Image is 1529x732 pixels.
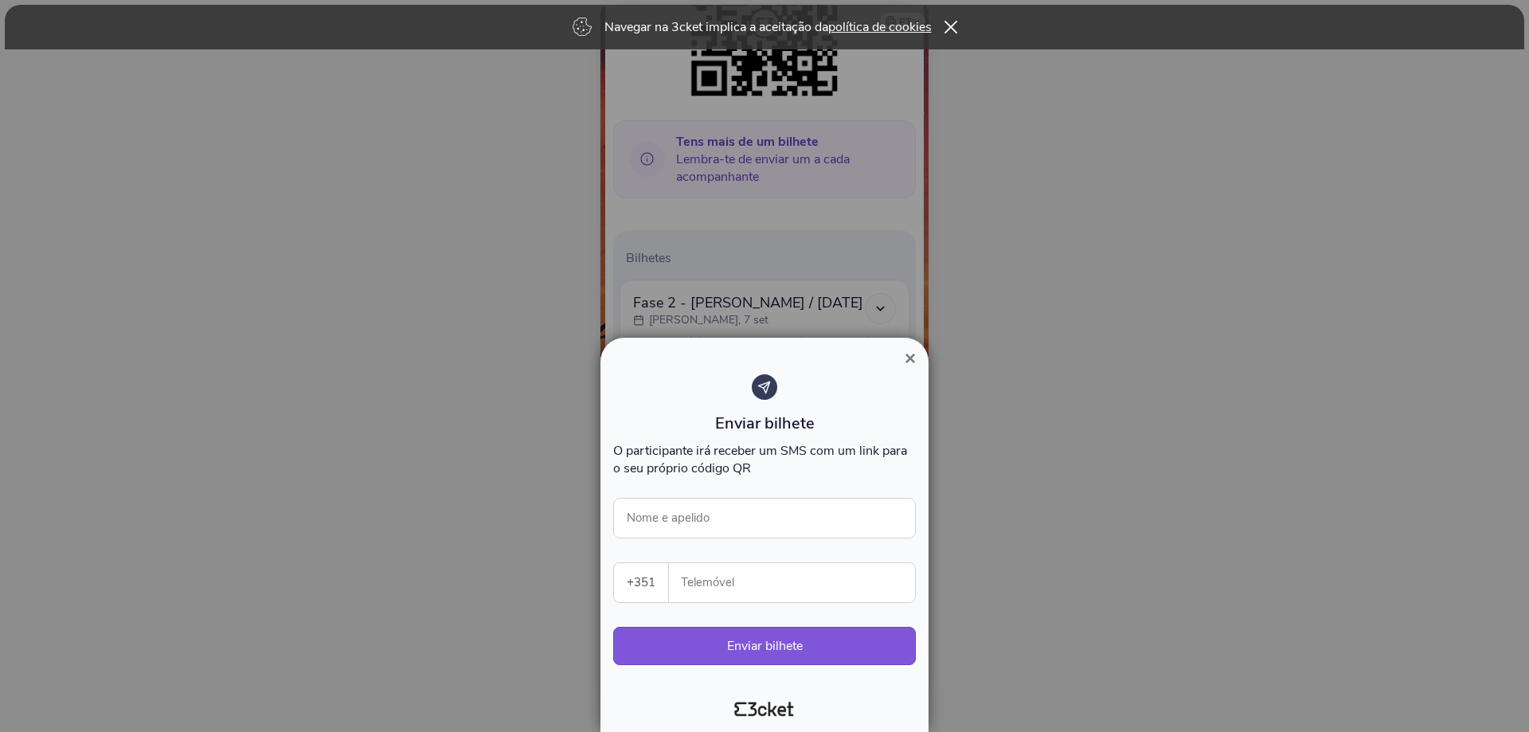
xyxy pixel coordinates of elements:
span: O participante irá receber um SMS com um link para o seu próprio código QR [613,442,907,477]
label: Telemóvel [669,563,917,602]
input: Telemóvel [682,563,915,602]
a: política de cookies [828,18,932,36]
span: × [905,347,916,369]
span: Enviar bilhete [715,413,815,434]
input: Nome e apelido [613,498,916,538]
p: Navegar na 3cket implica a aceitação da [604,18,932,36]
label: Nome e apelido [613,498,723,538]
button: Enviar bilhete [613,627,916,665]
